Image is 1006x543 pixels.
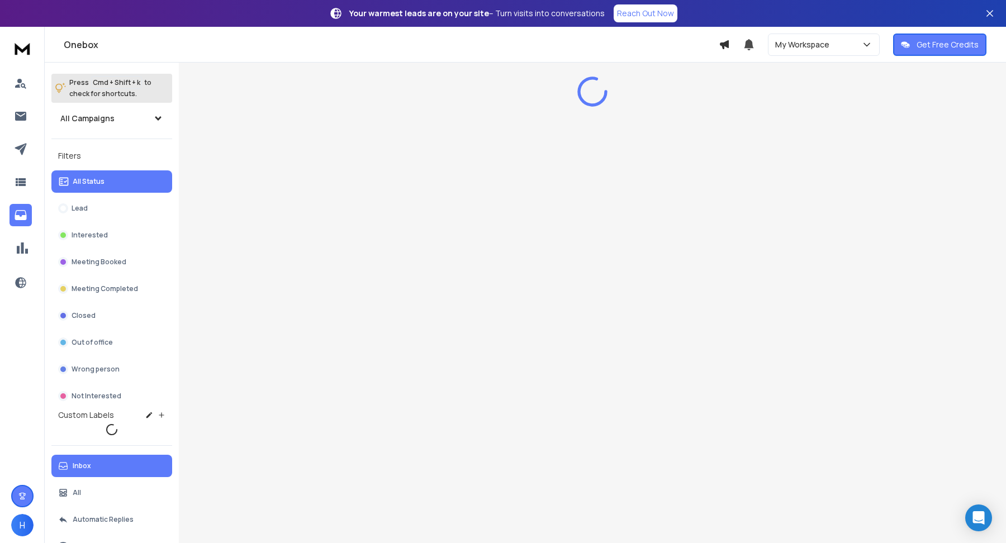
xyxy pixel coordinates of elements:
[51,148,172,164] h3: Filters
[73,461,91,470] p: Inbox
[893,34,986,56] button: Get Free Credits
[51,224,172,246] button: Interested
[72,258,126,266] p: Meeting Booked
[51,455,172,477] button: Inbox
[51,278,172,300] button: Meeting Completed
[64,38,719,51] h1: Onebox
[69,77,151,99] p: Press to check for shortcuts.
[51,107,172,130] button: All Campaigns
[60,113,115,124] h1: All Campaigns
[51,385,172,407] button: Not Interested
[965,504,992,531] div: Open Intercom Messenger
[51,197,172,220] button: Lead
[72,231,108,240] p: Interested
[72,284,138,293] p: Meeting Completed
[51,358,172,380] button: Wrong person
[51,482,172,504] button: All
[51,170,172,193] button: All Status
[51,304,172,327] button: Closed
[51,331,172,354] button: Out of office
[11,38,34,59] img: logo
[72,365,120,374] p: Wrong person
[917,39,979,50] p: Get Free Credits
[614,4,677,22] a: Reach Out Now
[349,8,605,19] p: – Turn visits into conversations
[72,338,113,347] p: Out of office
[11,514,34,536] button: H
[51,508,172,531] button: Automatic Replies
[349,8,489,18] strong: Your warmest leads are on your site
[73,488,81,497] p: All
[617,8,674,19] p: Reach Out Now
[73,177,105,186] p: All Status
[72,204,88,213] p: Lead
[73,515,134,524] p: Automatic Replies
[72,392,121,401] p: Not Interested
[775,39,834,50] p: My Workspace
[51,251,172,273] button: Meeting Booked
[58,409,114,421] h3: Custom Labels
[72,311,96,320] p: Closed
[91,76,142,89] span: Cmd + Shift + k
